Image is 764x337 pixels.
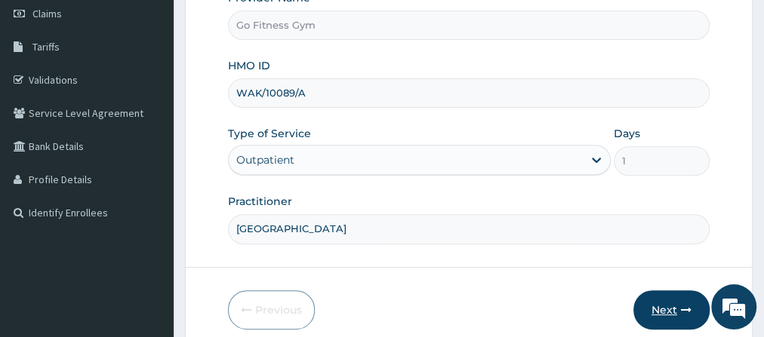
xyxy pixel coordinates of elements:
[8,198,288,251] textarea: Type your message and hit 'Enter'
[79,84,254,104] div: Chat with us now
[28,75,61,113] img: d_794563401_company_1708531726252_794563401
[32,40,60,54] span: Tariffs
[614,126,640,141] label: Days
[228,214,710,244] input: Enter Name
[228,58,270,73] label: HMO ID
[228,126,311,141] label: Type of Service
[228,78,710,108] input: Enter HMO ID
[32,7,62,20] span: Claims
[633,290,710,329] button: Next
[248,8,284,44] div: Minimize live chat window
[88,83,208,235] span: We're online!
[228,290,315,329] button: Previous
[228,194,292,209] label: Practitioner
